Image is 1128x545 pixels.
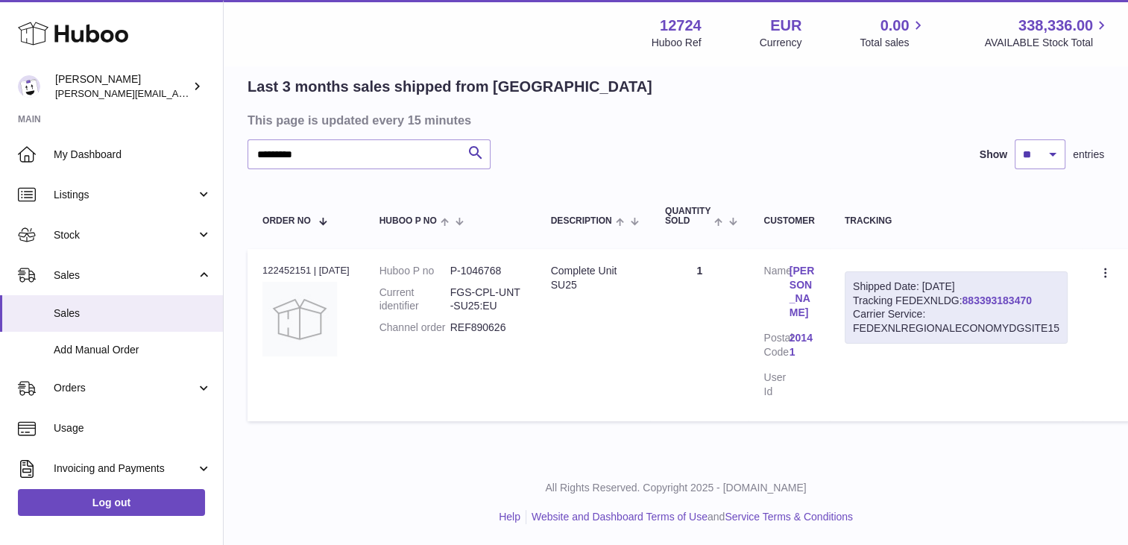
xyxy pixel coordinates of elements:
[760,36,802,50] div: Currency
[962,294,1031,306] a: 883393183470
[660,16,702,36] strong: 12724
[236,481,1116,495] p: All Rights Reserved. Copyright 2025 - [DOMAIN_NAME]
[54,148,212,162] span: My Dashboard
[379,264,450,278] dt: Huboo P no
[652,36,702,50] div: Huboo Ref
[725,511,853,523] a: Service Terms & Conditions
[54,188,196,202] span: Listings
[665,207,710,226] span: Quantity Sold
[54,421,212,435] span: Usage
[763,331,789,363] dt: Postal Code
[790,331,815,359] a: 20141
[860,36,926,50] span: Total sales
[763,264,789,324] dt: Name
[763,371,789,399] dt: User Id
[54,306,212,321] span: Sales
[1018,16,1093,36] span: 338,336.00
[18,75,40,98] img: sebastian@ffern.co
[262,264,350,277] div: 122452151 | [DATE]
[532,511,708,523] a: Website and Dashboard Terms of Use
[262,282,337,356] img: no-photo.jpg
[499,511,520,523] a: Help
[1073,148,1104,162] span: entries
[248,77,652,97] h2: Last 3 months sales shipped from [GEOGRAPHIC_DATA]
[853,280,1059,294] div: Shipped Date: [DATE]
[379,286,450,314] dt: Current identifier
[450,264,521,278] dd: P-1046768
[18,489,205,516] a: Log out
[379,321,450,335] dt: Channel order
[845,216,1068,226] div: Tracking
[551,216,612,226] span: Description
[54,343,212,357] span: Add Manual Order
[450,286,521,314] dd: FGS-CPL-UNT-SU25:EU
[379,216,437,226] span: Huboo P no
[860,16,926,50] a: 0.00 Total sales
[790,264,815,321] a: [PERSON_NAME]
[770,16,801,36] strong: EUR
[54,228,196,242] span: Stock
[54,461,196,476] span: Invoicing and Payments
[55,72,189,101] div: [PERSON_NAME]
[650,249,749,421] td: 1
[248,112,1100,128] h3: This page is updated every 15 minutes
[55,87,299,99] span: [PERSON_NAME][EMAIL_ADDRESS][DOMAIN_NAME]
[853,307,1059,335] div: Carrier Service: FEDEXNLREGIONALECONOMYDGSITE15
[984,36,1110,50] span: AVAILABLE Stock Total
[984,16,1110,50] a: 338,336.00 AVAILABLE Stock Total
[763,216,814,226] div: Customer
[54,268,196,283] span: Sales
[845,271,1068,344] div: Tracking FEDEXNLDG:
[526,510,853,524] li: and
[54,381,196,395] span: Orders
[262,216,311,226] span: Order No
[551,264,635,292] div: Complete Unit SU25
[880,16,910,36] span: 0.00
[450,321,521,335] dd: REF890626
[980,148,1007,162] label: Show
